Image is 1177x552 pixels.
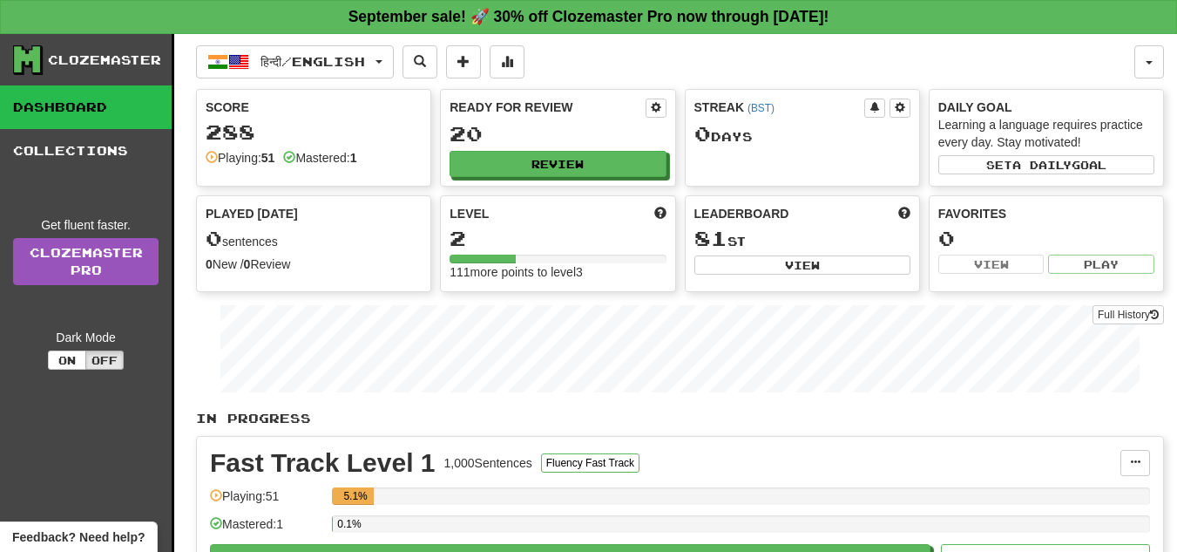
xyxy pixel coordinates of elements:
[938,155,1154,174] button: Seta dailygoal
[244,257,251,271] strong: 0
[210,487,323,516] div: Playing: 51
[938,116,1154,151] div: Learning a language requires practice every day. Stay motivated!
[694,205,789,222] span: Leaderboard
[206,205,298,222] span: Played [DATE]
[490,45,524,78] button: More stats
[206,257,213,271] strong: 0
[85,351,124,370] button: Off
[48,51,161,69] div: Clozemaster
[938,205,1154,222] div: Favorites
[450,151,666,177] button: Review
[337,487,374,505] div: 5.1%
[348,8,829,25] strong: September sale! 🚀 30% off Clozemaster Pro now through [DATE]!
[13,238,159,285] a: ClozemasterPro
[402,45,437,78] button: Search sentences
[446,45,481,78] button: Add sentence to collection
[694,123,910,146] div: Day s
[210,515,323,544] div: Mastered: 1
[694,121,711,146] span: 0
[206,256,422,273] div: New / Review
[1012,159,1072,171] span: a daily
[747,102,775,114] a: (BST)
[541,453,639,473] button: Fluency Fast Track
[898,205,910,222] span: This week in points, UTC
[260,54,365,69] span: हिन्दी / English
[450,205,489,222] span: Level
[694,256,910,275] button: View
[1092,305,1164,324] button: Full History
[196,410,1164,427] p: In Progress
[694,228,910,250] div: st
[694,99,864,116] div: Streak
[938,99,1154,116] div: Daily Goal
[1048,255,1154,274] button: Play
[938,255,1045,274] button: View
[206,228,422,250] div: sentences
[13,329,159,346] div: Dark Mode
[206,226,222,250] span: 0
[654,205,666,222] span: Score more points to level up
[196,45,394,78] button: हिन्दी/English
[206,121,422,143] div: 288
[450,228,666,249] div: 2
[13,216,159,234] div: Get fluent faster.
[12,528,145,546] span: Open feedback widget
[206,99,422,116] div: Score
[350,151,357,165] strong: 1
[938,228,1154,249] div: 0
[283,149,356,167] div: Mastered:
[450,99,645,116] div: Ready for Review
[694,226,727,250] span: 81
[261,151,275,165] strong: 51
[444,454,532,472] div: 1,000 Sentences
[450,263,666,281] div: 111 more points to level 3
[48,351,86,370] button: On
[450,123,666,145] div: 20
[206,149,274,167] div: Playing:
[210,450,436,476] div: Fast Track Level 1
